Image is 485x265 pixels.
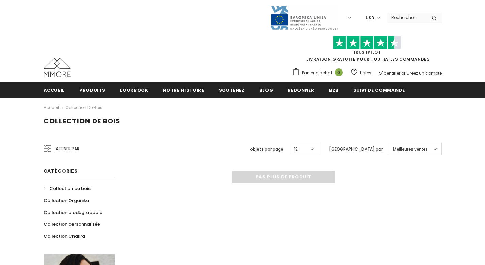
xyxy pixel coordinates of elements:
[44,168,78,174] span: Catégories
[56,145,79,153] span: Affiner par
[44,230,85,242] a: Collection Chakra
[366,15,374,21] span: USD
[329,82,339,97] a: B2B
[44,116,120,126] span: Collection de bois
[44,194,89,206] a: Collection Organika
[379,70,400,76] a: S'identifier
[250,146,284,153] label: objets par page
[292,68,346,78] a: Panier d'achat 0
[292,39,442,62] span: LIVRAISON GRATUITE POUR TOUTES LES COMMANDES
[120,82,148,97] a: Lookbook
[44,221,100,228] span: Collection personnalisée
[44,58,71,77] img: Cas MMORE
[288,82,314,97] a: Redonner
[335,68,343,76] span: 0
[288,87,314,93] span: Redonner
[44,87,65,93] span: Accueil
[219,82,245,97] a: soutenez
[353,87,405,93] span: Suivi de commande
[259,87,273,93] span: Blog
[44,183,91,194] a: Collection de bois
[351,67,371,79] a: Listes
[329,87,339,93] span: B2B
[353,49,381,55] a: TrustPilot
[44,218,100,230] a: Collection personnalisée
[259,82,273,97] a: Blog
[333,36,401,49] img: Faites confiance aux étoiles pilotes
[393,146,428,153] span: Meilleures ventes
[329,146,383,153] label: [GEOGRAPHIC_DATA] par
[219,87,245,93] span: soutenez
[302,69,332,76] span: Panier d'achat
[387,13,426,22] input: Search Site
[44,104,59,112] a: Accueil
[360,69,371,76] span: Listes
[406,70,442,76] a: Créez un compte
[353,82,405,97] a: Suivi de commande
[49,185,91,192] span: Collection de bois
[44,206,102,218] a: Collection biodégradable
[79,82,105,97] a: Produits
[65,105,102,110] a: Collection de bois
[270,5,338,30] img: Javni Razpis
[270,15,338,20] a: Javni Razpis
[401,70,405,76] span: or
[163,87,204,93] span: Notre histoire
[120,87,148,93] span: Lookbook
[44,233,85,239] span: Collection Chakra
[44,209,102,216] span: Collection biodégradable
[294,146,298,153] span: 12
[79,87,105,93] span: Produits
[163,82,204,97] a: Notre histoire
[44,82,65,97] a: Accueil
[44,197,89,204] span: Collection Organika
